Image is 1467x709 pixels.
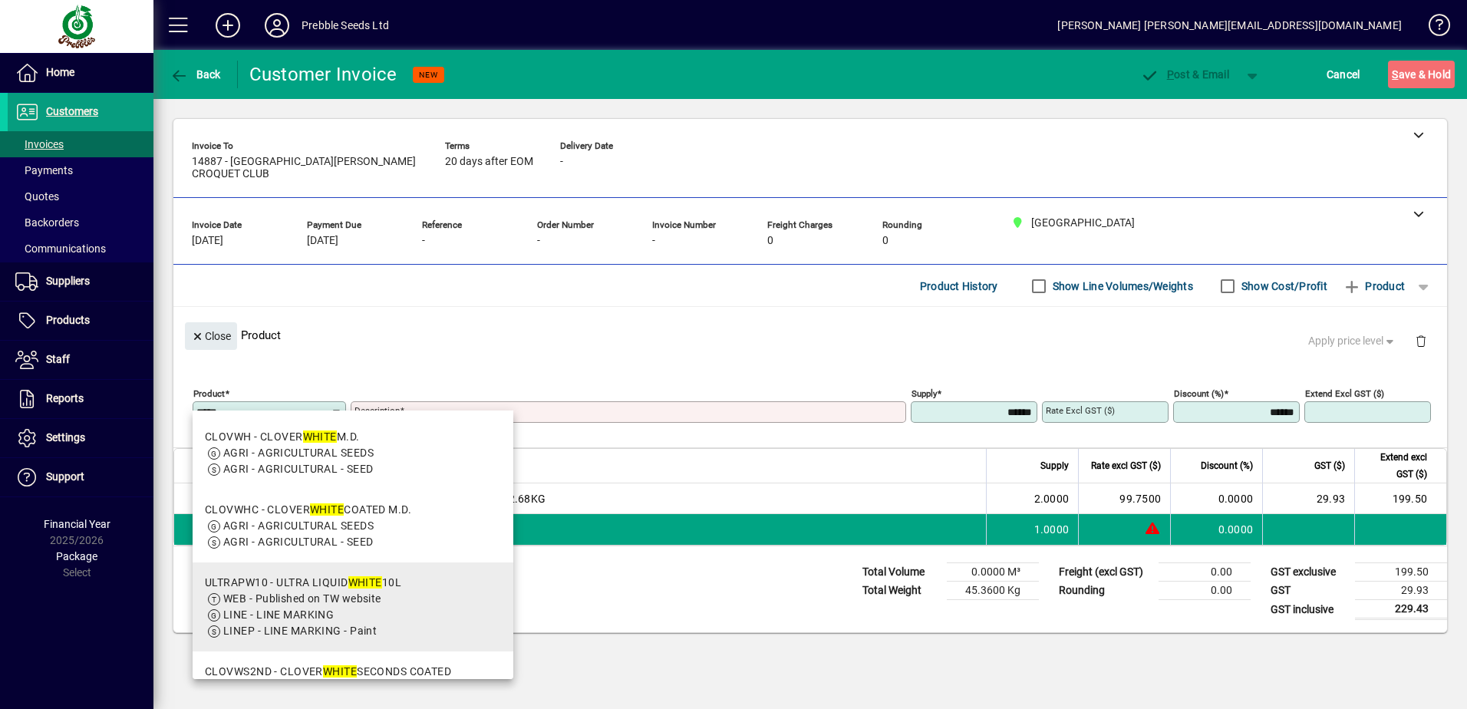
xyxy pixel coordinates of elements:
[1201,457,1253,474] span: Discount (%)
[1159,563,1251,582] td: 0.00
[1057,13,1402,38] div: [PERSON_NAME] [PERSON_NAME][EMAIL_ADDRESS][DOMAIN_NAME]
[166,61,225,88] button: Back
[8,302,153,340] a: Products
[1403,322,1439,359] button: Delete
[1327,62,1360,87] span: Cancel
[307,235,338,247] span: [DATE]
[192,235,223,247] span: [DATE]
[1323,61,1364,88] button: Cancel
[1034,491,1070,506] span: 2.0000
[1046,405,1115,416] mat-label: Rate excl GST ($)
[8,131,153,157] a: Invoices
[223,592,381,605] span: WEB - Published on TW website
[1174,388,1224,399] mat-label: Discount (%)
[1034,522,1070,537] span: 1.0000
[223,447,374,459] span: AGRI - AGRICULTURAL SEEDS
[947,582,1039,600] td: 45.3600 Kg
[46,392,84,404] span: Reports
[303,430,337,443] em: WHITE
[767,235,773,247] span: 0
[8,419,153,457] a: Settings
[8,236,153,262] a: Communications
[15,138,64,150] span: Invoices
[205,664,451,680] div: CLOVWS2ND - CLOVER SECONDS COATED
[1262,483,1354,514] td: 29.93
[1305,388,1384,399] mat-label: Extend excl GST ($)
[8,209,153,236] a: Backorders
[1388,61,1455,88] button: Save & Hold
[223,608,334,621] span: LINE - LINE MARKING
[8,380,153,418] a: Reports
[537,235,540,247] span: -
[1314,457,1345,474] span: GST ($)
[914,272,1004,300] button: Product History
[15,164,73,176] span: Payments
[203,12,252,39] button: Add
[192,156,422,180] span: 14887 - [GEOGRAPHIC_DATA][PERSON_NAME] CROQUET CLUB
[193,388,225,399] mat-label: Product
[348,576,382,589] em: WHITE
[855,582,947,600] td: Total Weight
[44,518,110,530] span: Financial Year
[1392,62,1451,87] span: ave & Hold
[947,563,1039,582] td: 0.0000 M³
[205,502,411,518] div: CLOVWHC - CLOVER COATED M.D.
[445,156,533,168] span: 20 days after EOM
[46,470,84,483] span: Support
[354,405,400,416] mat-label: Description
[193,490,513,562] mat-option: CLOVWHC - CLOVER WHITE COATED M.D.
[323,665,357,678] em: WHITE
[1088,491,1161,506] div: 99.7500
[1355,600,1447,619] td: 229.43
[1417,3,1448,53] a: Knowledge Base
[15,190,59,203] span: Quotes
[8,54,153,92] a: Home
[422,235,425,247] span: -
[1392,68,1398,81] span: S
[249,62,397,87] div: Customer Invoice
[1355,563,1447,582] td: 199.50
[205,575,401,591] div: ULTRAPW10 - ULTRA LIQUID 10L
[193,417,513,490] mat-option: CLOVWH - CLOVER WHITE M.D.
[1132,61,1237,88] button: Post & Email
[170,68,221,81] span: Back
[46,353,70,365] span: Staff
[1050,279,1193,294] label: Show Line Volumes/Weights
[46,275,90,287] span: Suppliers
[8,341,153,379] a: Staff
[15,242,106,255] span: Communications
[205,429,374,445] div: CLOVWH - CLOVER M.D.
[1355,582,1447,600] td: 29.93
[8,157,153,183] a: Payments
[1091,457,1161,474] span: Rate excl GST ($)
[855,563,947,582] td: Total Volume
[191,324,231,349] span: Close
[1167,68,1174,81] span: P
[1170,514,1262,545] td: 0.0000
[920,274,998,298] span: Product History
[8,262,153,301] a: Suppliers
[46,431,85,444] span: Settings
[652,235,655,247] span: -
[882,235,888,247] span: 0
[419,70,438,80] span: NEW
[1364,449,1427,483] span: Extend excl GST ($)
[223,625,377,637] span: LINEP - LINE MARKING - Paint
[181,328,241,342] app-page-header-button: Close
[46,314,90,326] span: Products
[1308,333,1397,349] span: Apply price level
[8,183,153,209] a: Quotes
[1051,582,1159,600] td: Rounding
[223,536,373,548] span: AGRI - AGRICULTURAL - SEED
[153,61,238,88] app-page-header-button: Back
[56,550,97,562] span: Package
[223,519,374,532] span: AGRI - AGRICULTURAL SEEDS
[1238,279,1327,294] label: Show Cost/Profit
[252,12,302,39] button: Profile
[1040,457,1069,474] span: Supply
[1354,483,1446,514] td: 199.50
[1159,582,1251,600] td: 0.00
[1170,483,1262,514] td: 0.0000
[223,463,373,475] span: AGRI - AGRICULTURAL - SEED
[193,562,513,651] mat-option: ULTRAPW10 - ULTRA LIQUID WHITE 10L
